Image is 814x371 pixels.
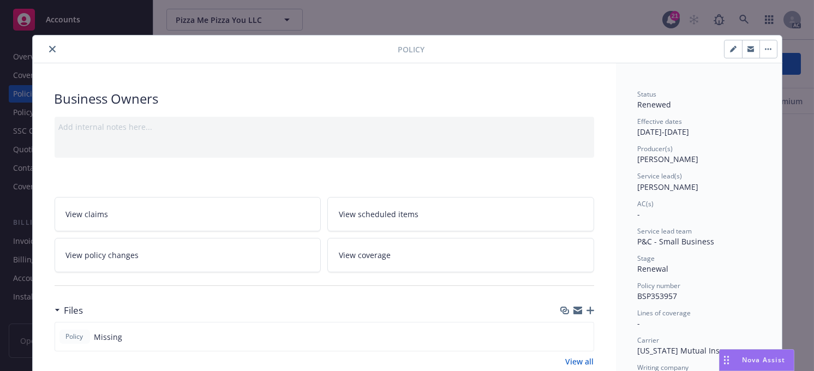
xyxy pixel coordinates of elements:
[339,208,418,220] span: View scheduled items
[638,89,657,99] span: Status
[64,332,86,342] span: Policy
[94,331,123,343] span: Missing
[339,249,391,261] span: View coverage
[638,154,699,164] span: [PERSON_NAME]
[55,238,321,272] a: View policy changes
[66,208,109,220] span: View claims
[66,249,139,261] span: View policy changes
[566,356,594,367] a: View all
[638,336,660,345] span: Carrier
[638,236,715,247] span: P&C - Small Business
[638,99,672,110] span: Renewed
[638,117,760,137] div: [DATE] - [DATE]
[59,121,590,133] div: Add internal notes here...
[638,318,641,328] span: -
[638,171,683,181] span: Service lead(s)
[638,291,678,301] span: BSP353957
[638,209,641,219] span: -
[638,182,699,192] span: [PERSON_NAME]
[55,197,321,231] a: View claims
[64,303,83,318] h3: Files
[638,345,746,356] span: [US_STATE] Mutual Insurance
[55,303,83,318] div: Files
[638,281,681,290] span: Policy number
[638,199,654,208] span: AC(s)
[638,144,673,153] span: Producer(s)
[719,349,794,371] button: Nova Assist
[398,44,425,55] span: Policy
[638,264,669,274] span: Renewal
[638,117,683,126] span: Effective dates
[46,43,59,56] button: close
[638,226,692,236] span: Service lead team
[720,350,733,370] div: Drag to move
[742,355,785,364] span: Nova Assist
[327,238,594,272] a: View coverage
[55,89,594,108] div: Business Owners
[327,197,594,231] a: View scheduled items
[638,308,691,318] span: Lines of coverage
[638,254,655,263] span: Stage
